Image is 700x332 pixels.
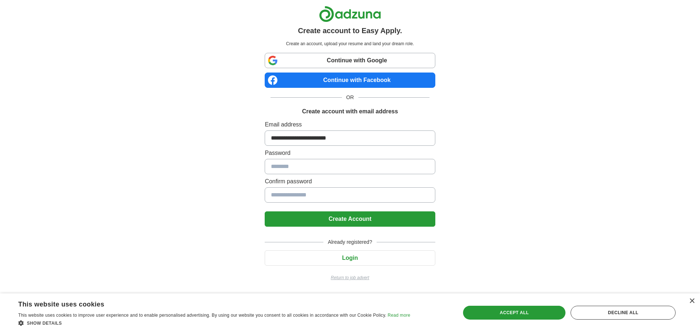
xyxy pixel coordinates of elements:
span: Show details [27,321,62,326]
label: Password [265,149,435,157]
span: This website uses cookies to improve user experience and to enable personalised advertising. By u... [18,313,386,318]
span: Already registered? [323,238,376,246]
div: This website uses cookies [18,298,392,309]
div: Accept all [463,306,566,320]
a: Read more, opens a new window [388,313,410,318]
a: Continue with Google [265,53,435,68]
a: Continue with Facebook [265,73,435,88]
a: Login [265,255,435,261]
div: Close [689,298,695,304]
p: Create an account, upload your resume and land your dream role. [266,40,433,47]
label: Confirm password [265,177,435,186]
span: OR [342,94,358,101]
div: Show details [18,319,410,327]
a: Return to job advert [265,274,435,281]
button: Login [265,250,435,266]
img: Adzuna logo [319,6,381,22]
h1: Create account with email address [302,107,398,116]
button: Create Account [265,211,435,227]
h1: Create account to Easy Apply. [298,25,402,36]
label: Email address [265,120,435,129]
div: Decline all [571,306,676,320]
